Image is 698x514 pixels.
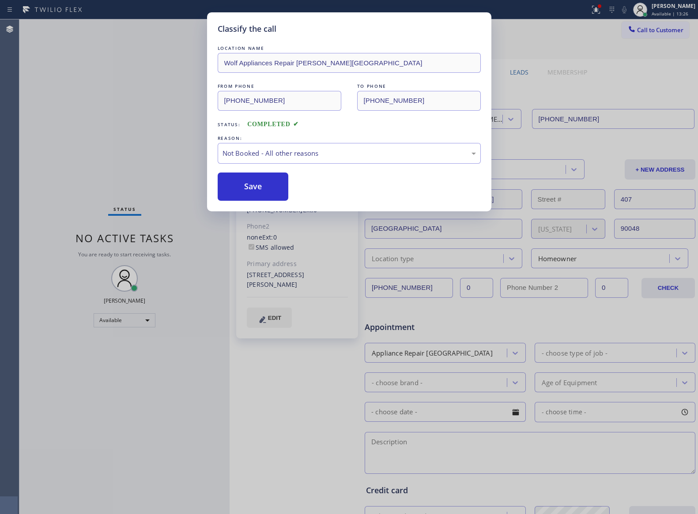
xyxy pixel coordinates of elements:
div: REASON: [218,134,481,143]
div: Not Booked - All other reasons [223,148,476,158]
input: To phone [357,91,481,111]
div: TO PHONE [357,82,481,91]
div: FROM PHONE [218,82,341,91]
div: LOCATION NAME [218,44,481,53]
span: Status: [218,121,241,128]
span: COMPLETED [247,121,298,128]
input: From phone [218,91,341,111]
button: Save [218,173,289,201]
h5: Classify the call [218,23,276,35]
